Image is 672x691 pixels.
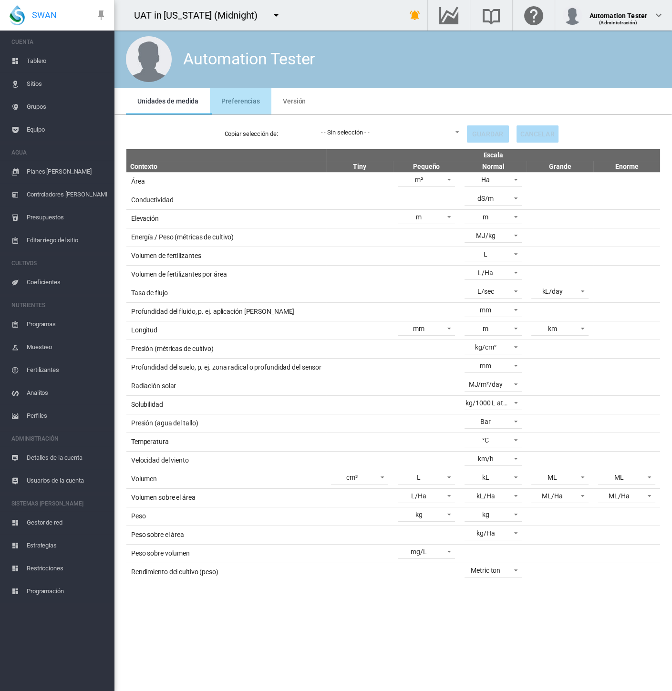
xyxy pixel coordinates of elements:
[563,6,582,25] img: profile.jpg
[483,213,488,221] div: m
[480,10,503,21] md-icon: Buscar en la base de conocimientos
[417,474,421,481] div: L
[469,381,503,388] div: MJ/m²/day
[542,492,563,500] div: ML/Ha
[27,118,107,141] span: Equipo
[517,125,558,143] button: Cancelar
[393,161,460,172] th: Pequeño
[126,161,326,172] th: Contexto
[484,250,487,258] div: L
[126,191,326,209] td: Conductividad
[609,492,630,500] div: ML/Ha
[27,229,107,252] span: Editar riego del sitio
[593,161,660,172] th: Enorme
[27,50,107,72] span: Tablero
[126,209,326,228] td: Elevación
[126,451,326,470] td: Velocidad del viento
[614,474,624,481] div: ML
[27,95,107,118] span: Grupos
[126,284,326,302] td: Tasa de flujo
[221,97,260,105] span: Preferencias
[126,488,326,507] td: Volumen sobre el área
[480,418,491,425] div: Bar
[137,97,198,105] span: Unidades de medida
[326,161,393,172] th: Tiny
[480,362,491,370] div: mm
[416,213,422,221] div: m
[126,358,326,377] td: Profundidad del suelo, p. ej. zona radical o profundidad del sensor
[599,20,637,25] span: (Administración)
[126,563,326,581] td: Rendimiento del cultivo (peso)
[126,526,326,544] td: Peso sobre el área
[27,511,107,534] span: Gestor de red
[126,302,326,321] td: Profundidad del fluido, p. ej. aplicación [PERSON_NAME]
[405,6,424,25] button: icon-bell-ring
[346,474,358,481] div: cm³
[476,232,496,239] div: MJ/kg
[126,247,326,265] td: Volumen de fertilizantes
[10,5,25,25] img: SWAN-Landscape-Logo-Colour-drop.png
[126,265,326,284] td: Volumen de fertilizantes por área
[415,176,423,184] div: m²
[11,145,107,160] span: AGUA
[126,544,326,563] td: Peso sobre volumen
[477,288,494,295] div: L/sec
[411,548,427,556] div: mg/L
[126,395,326,414] td: Solubilidad
[11,496,107,511] span: SISTEMAS [PERSON_NAME]
[11,431,107,446] span: ADMINISTRACIÓN
[126,321,326,340] td: Longitud
[27,359,107,382] span: Fertilizantes
[27,469,107,492] span: Usuarios de la cuenta
[467,125,509,143] button: Guardar
[478,455,494,463] div: km/h
[483,325,488,332] div: m
[225,130,320,138] label: Copiar selección de:
[589,7,647,17] div: Automation Tester
[476,492,495,500] div: kL/Ha
[27,557,107,580] span: Restricciones
[27,446,107,469] span: Detalles de la cuenta
[27,271,107,294] span: Coeficientes
[653,10,664,21] md-icon: icon-chevron-down
[482,436,489,444] div: °C
[27,183,107,206] span: Controladores [PERSON_NAME]
[11,298,107,313] span: NUTRIENTES
[475,343,496,351] div: kg/cm²
[126,172,326,191] td: Área
[27,206,107,229] span: Presupuestos
[482,474,489,481] div: kL
[27,382,107,404] span: Analitos
[126,414,326,433] td: Presión (agua del tallo)
[32,9,57,21] span: SWAN
[437,10,460,21] md-icon: Ir al Centro de Datos
[126,377,326,395] td: Radiación solar
[482,511,489,518] div: kg
[411,492,426,500] div: L/Ha
[527,161,593,172] th: Grande
[27,160,107,183] span: Planes [PERSON_NAME]
[522,10,545,21] md-icon: Haga clic aquí para obtener ayuda
[548,474,557,481] div: ML
[134,9,266,22] div: UAT in [US_STATE] (Midnight)
[548,325,557,332] div: km
[27,580,107,603] span: Programación
[27,404,107,427] span: Perfiles
[126,433,326,451] td: Temperatura
[267,6,286,25] button: icon-menu-down
[126,507,326,526] td: Peso
[11,34,107,50] span: CUENTA
[409,10,421,21] md-icon: icon-bell-ring
[27,534,107,557] span: Estrategias
[480,306,491,314] div: mm
[481,176,490,184] div: Ha
[413,325,424,332] div: mm
[465,399,518,407] div: kg/1000 L at 15°C
[126,340,326,358] td: Presión (métricas de cultivo)
[478,269,493,277] div: L/Ha
[126,228,326,247] td: Energía / Peso (métricas de cultivo)
[183,48,315,71] div: Automation Tester
[11,256,107,271] span: CULTIVOS
[542,288,562,295] div: kL/day
[326,149,660,161] th: Escala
